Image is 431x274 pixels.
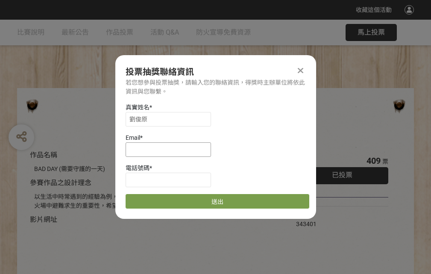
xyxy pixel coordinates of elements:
[346,24,397,41] button: 馬上投票
[30,215,57,224] span: 影片網址
[150,20,179,45] a: 活動 Q&A
[332,171,352,179] span: 已投票
[126,134,140,141] span: Email
[126,194,309,209] button: 送出
[382,158,388,165] span: 票
[319,211,361,219] iframe: Facebook Share
[126,65,306,78] div: 投票抽獎聯絡資訊
[30,179,91,187] span: 參賽作品之設計理念
[34,165,270,174] div: BAD DAY (需要守護的一天)
[196,28,251,36] span: 防火宣導免費資源
[17,20,44,45] a: 比賽說明
[196,20,251,45] a: 防火宣導免費資源
[34,192,270,210] div: 以生活中時常遇到的經驗為例，透過對比的方式宣傳住宅用火災警報器、家庭逃生計畫及火場中避難求生的重要性，希望透過趣味的短影音讓更多人認識到更多的防火觀念。
[62,28,89,36] span: 最新公告
[30,151,57,159] span: 作品名稱
[126,165,150,171] span: 電話號碼
[358,28,385,36] span: 馬上投票
[17,28,44,36] span: 比賽說明
[62,20,89,45] a: 最新公告
[366,156,381,166] span: 409
[126,104,150,111] span: 真實姓名
[126,78,306,96] div: 若您想參與投票抽獎，請輸入您的聯絡資訊，得獎時主辦單位將依此資訊與您聯繫。
[106,28,133,36] span: 作品投票
[150,28,179,36] span: 活動 Q&A
[106,20,133,45] a: 作品投票
[356,6,392,13] span: 收藏這個活動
